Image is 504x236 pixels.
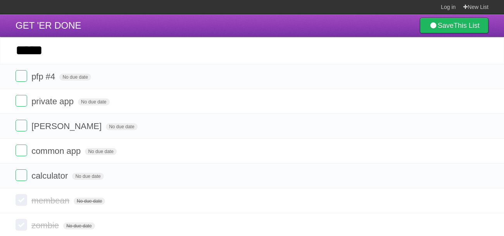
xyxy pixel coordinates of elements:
[31,196,71,205] span: membean
[31,220,61,230] span: zombie
[16,70,27,82] label: Done
[72,173,104,180] span: No due date
[74,198,105,205] span: No due date
[31,72,57,81] span: pfp #4
[16,145,27,156] label: Done
[16,20,81,31] span: GET 'ER DONE
[63,222,95,229] span: No due date
[106,123,137,130] span: No due date
[16,169,27,181] label: Done
[78,98,109,105] span: No due date
[31,121,104,131] span: [PERSON_NAME]
[31,146,83,156] span: common app
[16,120,27,131] label: Done
[16,194,27,206] label: Done
[454,22,480,29] b: This List
[59,74,91,81] span: No due date
[420,18,488,33] a: SaveThis List
[16,95,27,107] label: Done
[31,96,76,106] span: private app
[85,148,116,155] span: No due date
[31,171,70,181] span: calculator
[16,219,27,231] label: Done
